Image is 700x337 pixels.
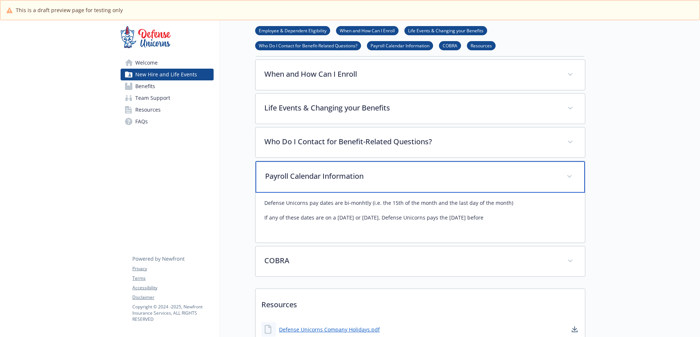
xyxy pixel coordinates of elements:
a: Privacy [132,265,213,272]
a: FAQs [121,116,214,127]
p: Copyright © 2024 - 2025 , Newfront Insurance Services, ALL RIGHTS RESERVED [132,304,213,322]
a: Team Support [121,92,214,104]
p: If any of these dates are on a [DATE] or [DATE], Defense Unicorns pays the [DATE] before [264,213,576,222]
a: New Hire and Life Events [121,69,214,80]
span: FAQs [135,116,148,127]
a: Benefits [121,80,214,92]
p: Payroll Calendar Information [265,171,558,182]
p: COBRA [264,255,558,266]
a: Welcome [121,57,214,69]
p: Life Events & Changing your Benefits [264,102,558,113]
span: Resources [135,104,161,116]
a: Terms [132,275,213,282]
div: Payroll Calendar Information [256,161,585,193]
a: download document [570,325,579,334]
span: Benefits [135,80,155,92]
a: When and How Can I Enroll [336,27,399,34]
a: Who Do I Contact for Benefit-Related Questions? [255,42,361,49]
div: Life Events & Changing your Benefits [256,94,585,124]
a: Payroll Calendar Information [367,42,433,49]
p: Resources [256,289,585,316]
a: Life Events & Changing your Benefits [404,27,487,34]
p: When and How Can I Enroll [264,69,558,80]
a: COBRA [439,42,461,49]
a: Employee & Dependent Eligibility [255,27,330,34]
p: Defense Unicorns pay dates are bi-monhtly (i.e. the 15th of the month and the last day of the month) [264,199,576,207]
span: This is a draft preview page for testing only [16,6,123,14]
div: Who Do I Contact for Benefit-Related Questions? [256,127,585,157]
a: Defense Unicorns Company Holidays.pdf [279,326,380,333]
a: Resources [121,104,214,116]
span: Team Support [135,92,170,104]
a: Resources [467,42,496,49]
p: Who Do I Contact for Benefit-Related Questions? [264,136,558,147]
div: COBRA [256,246,585,276]
span: New Hire and Life Events [135,69,197,80]
div: Payroll Calendar Information [256,193,585,243]
span: Welcome [135,57,158,69]
a: Accessibility [132,285,213,291]
a: Disclaimer [132,294,213,301]
div: When and How Can I Enroll [256,60,585,90]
